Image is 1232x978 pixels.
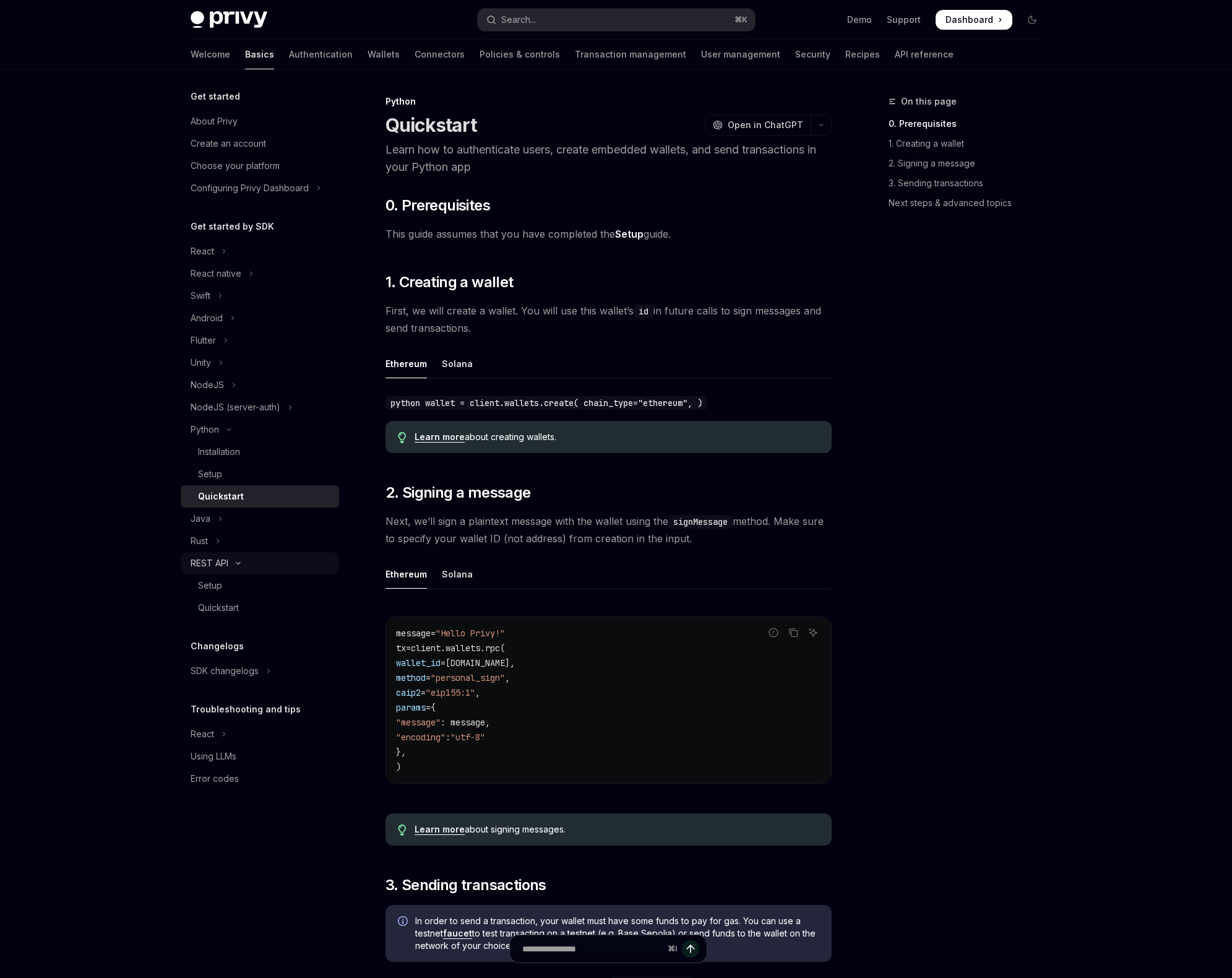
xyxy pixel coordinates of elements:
[386,875,546,895] span: 3. Sending transactions
[386,114,477,136] h1: Quickstart
[191,702,301,717] h5: Troubleshooting and tips
[501,12,536,27] div: Search...
[181,132,339,155] a: Create an account
[191,40,230,69] a: Welcome
[181,463,339,485] a: Setup
[181,177,339,199] button: Toggle Configuring Privy Dashboard section
[1022,10,1042,30] button: Toggle dark mode
[386,513,832,547] span: Next, we’ll sign a plaintext message with the wallet using the method. Make sure to specify your ...
[181,110,339,132] a: About Privy
[396,672,426,683] span: method
[478,9,755,31] button: Open search
[396,732,446,743] span: "encoding"
[442,349,473,378] div: Solana
[198,578,222,593] div: Setup
[682,940,699,958] button: Send message
[889,173,1052,193] a: 3. Sending transactions
[386,349,427,378] div: Ethereum
[191,219,274,234] h5: Get started by SDK
[396,717,441,728] span: "message"
[889,114,1052,134] a: 0. Prerequisites
[634,305,653,318] code: id
[701,40,780,69] a: User management
[901,94,957,109] span: On this page
[443,928,472,939] a: faucet
[191,11,267,28] img: dark logo
[441,657,446,669] span: =
[386,272,514,292] span: 1. Creating a wallet
[386,483,531,503] span: 2. Signing a message
[181,745,339,768] a: Using LLMs
[191,311,223,326] div: Android
[289,40,353,69] a: Authentication
[415,40,465,69] a: Connectors
[181,374,339,396] button: Toggle NodeJS section
[386,560,427,589] div: Ethereum
[191,114,238,129] div: About Privy
[181,723,339,745] button: Toggle React section
[198,489,244,504] div: Quickstart
[191,511,210,526] div: Java
[406,643,411,654] span: =
[946,14,993,26] span: Dashboard
[398,916,410,928] svg: Info
[426,672,431,683] span: =
[181,574,339,597] a: Setup
[936,10,1012,30] a: Dashboard
[181,418,339,441] button: Toggle Python section
[386,196,490,215] span: 0. Prerequisites
[436,628,505,639] span: "Hello Privy!"
[191,400,280,415] div: NodeJS (server-auth)
[734,15,747,25] span: ⌘ K
[181,597,339,619] a: Quickstart
[181,441,339,463] a: Installation
[191,771,239,786] div: Error codes
[396,657,441,669] span: wallet_id
[442,560,473,589] div: Solana
[396,628,431,639] span: message
[887,14,921,26] a: Support
[396,643,406,654] span: tx
[396,702,426,713] span: params
[181,396,339,418] button: Toggle NodeJS (server-auth) section
[396,761,401,772] span: )
[446,732,450,743] span: :
[415,431,465,443] a: Learn more
[191,727,214,742] div: React
[805,625,821,641] button: Ask AI
[398,432,407,443] svg: Tip
[431,702,436,713] span: {
[191,355,211,370] div: Unity
[475,687,480,698] span: ,
[396,687,421,698] span: caip2
[480,40,560,69] a: Policies & controls
[191,89,240,104] h5: Get started
[191,639,244,654] h5: Changelogs
[198,467,222,482] div: Setup
[450,732,485,743] span: "utf-8"
[386,225,832,243] span: This guide assumes that you have completed the guide.
[181,530,339,552] button: Toggle Rust section
[245,40,274,69] a: Basics
[446,657,515,669] span: [DOMAIN_NAME],
[191,288,210,303] div: Swift
[191,333,216,348] div: Flutter
[191,244,214,259] div: React
[191,749,236,764] div: Using LLMs
[181,660,339,682] button: Toggle SDK changelogs section
[181,352,339,374] button: Toggle Unity section
[889,134,1052,154] a: 1. Creating a wallet
[415,823,819,836] div: about signing messages.
[198,444,240,459] div: Installation
[181,240,339,262] button: Toggle React section
[191,378,224,392] div: NodeJS
[765,625,782,641] button: Report incorrect code
[181,768,339,790] a: Error codes
[181,285,339,307] button: Toggle Swift section
[426,702,431,713] span: =
[668,515,733,529] code: signMessage
[386,95,832,108] div: Python
[411,643,505,654] span: client.wallets.rpc(
[181,485,339,508] a: Quickstart
[431,628,436,639] span: =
